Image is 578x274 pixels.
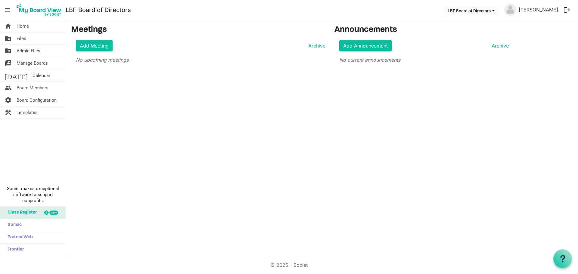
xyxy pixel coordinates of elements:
a: [PERSON_NAME] [516,4,561,16]
a: Archive [306,42,325,49]
span: Societ makes exceptional software to support nonprofits. [3,186,63,204]
span: Partner Web [5,231,33,243]
button: LBF Board of Directors dropdownbutton [444,6,499,15]
span: Home [17,20,29,32]
span: home [5,20,12,32]
span: Manage Boards [17,57,48,69]
span: Board Configuration [17,94,57,106]
button: logout [561,4,573,16]
div: new [49,211,58,215]
span: folder_shared [5,32,12,45]
span: Calendar [33,69,50,82]
a: Add Meeting [76,40,113,51]
a: Add Announcement [339,40,392,51]
p: No upcoming meetings [76,56,325,63]
span: construction [5,106,12,119]
span: Board Members [17,82,48,94]
img: no-profile-picture.svg [504,4,516,16]
span: settings [5,94,12,106]
a: My Board View Logo [15,2,66,17]
img: My Board View Logo [15,2,63,17]
h3: Meetings [71,25,325,35]
span: switch_account [5,57,12,69]
p: No current announcements [339,56,509,63]
a: LBF Board of Directors [66,4,131,16]
span: Admin Files [17,45,40,57]
span: Files [17,32,26,45]
span: Glass Register [5,207,37,219]
a: Archive [489,42,509,49]
span: [DATE] [5,69,28,82]
span: Templates [17,106,38,119]
span: menu [2,4,13,16]
h3: Announcements [334,25,514,35]
span: people [5,82,12,94]
span: folder_shared [5,45,12,57]
span: Sumac [5,219,22,231]
span: Frontier [5,244,24,256]
a: © 2025 - Societ [270,262,308,268]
